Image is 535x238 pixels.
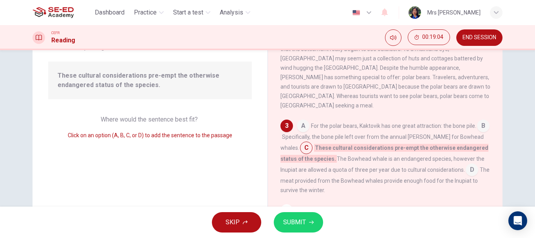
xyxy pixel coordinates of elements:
[58,71,242,90] span: These cultural considerations pre-empt the otherwise endangered status of the species.
[508,211,527,230] div: Open Intercom Messenger
[217,5,253,20] button: Analysis
[95,8,125,17] span: Dashboard
[212,212,261,233] button: SKIP
[422,34,443,40] span: 00:19:04
[408,29,450,46] div: Hide
[280,120,293,132] div: 3
[280,204,293,217] div: 4
[280,156,484,173] span: The Bowhead whale is an endangered species, however the Inupiat are allowed a quota of three per ...
[280,134,484,151] span: Specifically, the bone pile left over from the annual [PERSON_NAME] for Bowhead whales.
[280,167,490,193] span: The meat provided from the Bowhead whales provide enough food for the Inupiat to survive the winter.
[33,5,92,20] a: SE-ED Academy logo
[274,212,323,233] button: SUBMIT
[408,29,450,45] button: 00:19:04
[226,217,240,228] span: SKIP
[456,29,502,46] button: END SESSION
[101,116,199,123] span: Where would the sentence best fit?
[408,6,421,19] img: Profile picture
[134,8,157,17] span: Practice
[173,8,203,17] span: Start a test
[220,8,243,17] span: Analysis
[33,5,74,20] img: SE-ED Academy logo
[280,144,488,163] span: These cultural considerations pre-empt the otherwise endangered status of the species.
[427,8,481,17] div: Mrs [PERSON_NAME]
[131,5,167,20] button: Practice
[463,35,496,41] span: END SESSION
[311,123,476,129] span: For the polar bears, Kaktovik has one great attraction: the bone pile.
[68,132,232,138] span: Click on an option (A, B, C, or D) to add the sentence to the passage
[51,36,75,45] h1: Reading
[92,5,128,20] button: Dashboard
[385,29,401,46] div: Mute
[300,142,313,154] span: C
[51,30,60,36] span: CEFR
[466,164,478,176] span: D
[283,217,306,228] span: SUBMIT
[297,120,309,132] span: A
[351,10,361,16] img: en
[170,5,213,20] button: Start a test
[477,120,490,132] span: B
